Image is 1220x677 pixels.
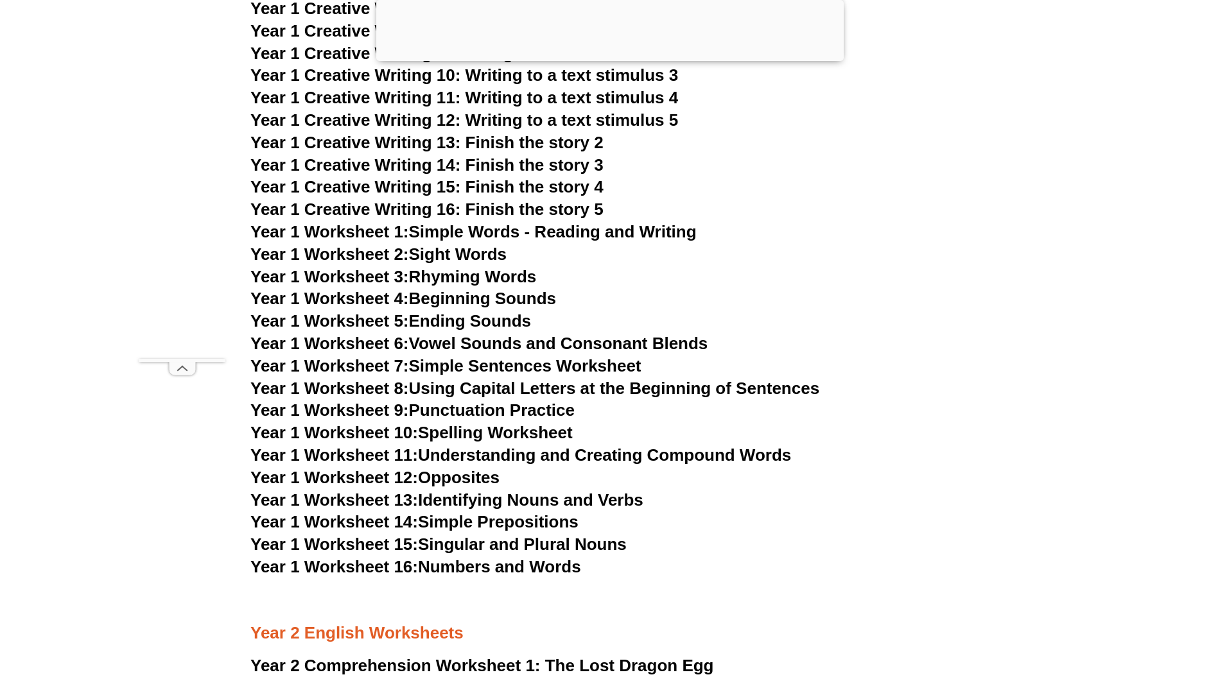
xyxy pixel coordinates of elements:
iframe: Advertisement [139,34,225,359]
span: Year 1 Worksheet 14: [250,512,418,531]
span: Year 1 Worksheet 4: [250,289,409,308]
a: Year 1 Worksheet 2:Sight Words [250,244,507,264]
a: Year 1 Creative Writing 16: Finish the story 5 [250,200,604,219]
span: Year 1 Worksheet 16: [250,557,418,576]
a: Year 1 Creative Writing 9: Writing to a text stimulus 2 [250,44,669,63]
span: Year 1 Worksheet 1: [250,222,409,241]
a: Year 1 Worksheet 12:Opposites [250,468,500,487]
span: Year 1 Worksheet 6: [250,334,409,353]
a: Year 1 Worksheet 11:Understanding and Creating Compound Words [250,445,791,465]
a: Year 1 Worksheet 14:Simple Prepositions [250,512,579,531]
span: The Lost Dragon Egg [545,656,714,675]
a: Year 1 Worksheet 16:Numbers and Words [250,557,581,576]
span: Year 1 Worksheet 15: [250,535,418,554]
a: Year 1 Creative Writing 14: Finish the story 3 [250,155,604,175]
a: Year 1 Creative Writing 15: Finish the story 4 [250,177,604,196]
a: Year 1 Creative Writing 13: Finish the story 2 [250,133,604,152]
a: Year 1 Worksheet 7:Simple Sentences Worksheet [250,356,641,375]
a: Year 1 Worksheet 9:Punctuation Practice [250,400,575,420]
a: Year 1 Creative Writing 8: Finish the story [250,21,580,40]
a: Year 1 Worksheet 10:Spelling Worksheet [250,423,573,442]
span: Year 1 Worksheet 10: [250,423,418,442]
span: Year 1 Worksheet 2: [250,244,409,264]
span: Year 1 Worksheet 7: [250,356,409,375]
a: Year 1 Worksheet 6:Vowel Sounds and Consonant Blends [250,334,708,353]
a: Year 1 Creative Writing 12: Writing to a text stimulus 5 [250,110,678,130]
span: Year 1 Worksheet 13: [250,490,418,510]
h3: Year 2 English Worksheets [250,579,970,644]
a: Year 1 Worksheet 13:Identifying Nouns and Verbs [250,490,643,510]
a: Year 1 Worksheet 8:Using Capital Letters at the Beginning of Sentences [250,379,819,398]
span: Year 1 Worksheet 8: [250,379,409,398]
a: Year 2 Comprehension Worksheet 1: The Lost Dragon Egg [250,656,713,675]
span: Year 1 Worksheet 9: [250,400,409,420]
a: Year 1 Worksheet 15:Singular and Plural Nouns [250,535,627,554]
span: Year 1 Worksheet 11: [250,445,418,465]
span: Year 1 Worksheet 12: [250,468,418,487]
a: Year 1 Creative Writing 11: Writing to a text stimulus 4 [250,88,678,107]
a: Year 1 Worksheet 4:Beginning Sounds [250,289,556,308]
span: Year 2 Comprehension Worksheet 1: [250,656,541,675]
a: Year 1 Creative Writing 10: Writing to a text stimulus 3 [250,65,678,85]
a: Year 1 Worksheet 3:Rhyming Words [250,267,536,286]
a: Year 1 Worksheet 5:Ending Sounds [250,311,531,330]
a: Year 1 Worksheet 1:Simple Words - Reading and Writing [250,222,697,241]
span: Year 1 Worksheet 3: [250,267,409,286]
span: Year 1 Worksheet 5: [250,311,409,330]
iframe: Chat Widget [1006,532,1220,677]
